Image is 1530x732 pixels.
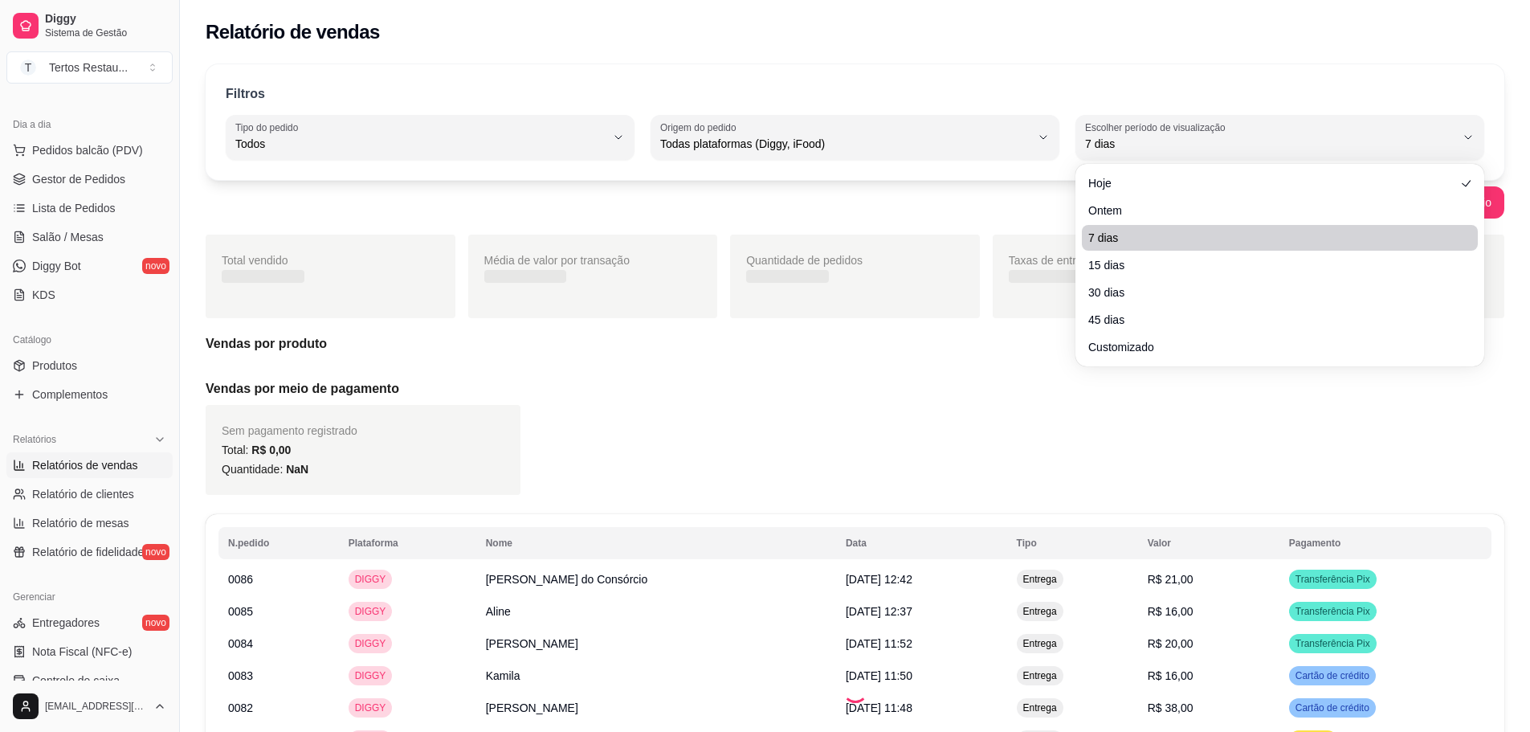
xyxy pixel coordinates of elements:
[235,136,606,152] span: Todos
[45,700,147,713] span: [EMAIL_ADDRESS][DOMAIN_NAME]
[6,584,173,610] div: Gerenciar
[6,112,173,137] div: Dia a dia
[226,84,265,104] p: Filtros
[6,51,173,84] button: Select a team
[32,644,132,660] span: Nota Fiscal (NFC-e)
[6,327,173,353] div: Catálogo
[32,287,55,303] span: KDS
[660,136,1030,152] span: Todas plataformas (Diggy, iFood)
[222,444,291,456] span: Total:
[32,142,143,158] span: Pedidos balcão (PDV)
[206,379,1504,399] h5: Vendas por meio de pagamento
[1088,175,1455,191] span: Hoje
[660,121,741,134] label: Origem do pedido
[20,59,36,76] span: T
[32,457,138,473] span: Relatórios de vendas
[1088,257,1455,273] span: 15 dias
[32,486,134,502] span: Relatório de clientes
[32,673,120,689] span: Controle de caixa
[1009,254,1095,267] span: Taxas de entrega
[206,19,380,45] h2: Relatório de vendas
[1088,339,1455,355] span: Customizado
[45,27,166,39] span: Sistema de Gestão
[222,254,288,267] span: Total vendido
[32,515,129,531] span: Relatório de mesas
[746,254,863,267] span: Quantidade de pedidos
[1088,312,1455,328] span: 45 dias
[32,229,104,245] span: Salão / Mesas
[32,386,108,403] span: Complementos
[1085,121,1230,134] label: Escolher período de visualização
[251,444,291,456] span: R$ 0,00
[222,463,308,476] span: Quantidade:
[32,258,81,274] span: Diggy Bot
[45,12,166,27] span: Diggy
[235,121,304,134] label: Tipo do pedido
[32,544,144,560] span: Relatório de fidelidade
[32,358,77,374] span: Produtos
[49,59,128,76] div: Tertos Restau ...
[32,615,100,631] span: Entregadores
[1088,202,1455,219] span: Ontem
[222,424,357,437] span: Sem pagamento registrado
[1085,136,1455,152] span: 7 dias
[843,677,868,703] div: Loading
[206,334,1504,354] h5: Vendas por produto
[1088,230,1455,246] span: 7 dias
[484,254,630,267] span: Média de valor por transação
[286,463,308,476] span: NaN
[32,200,116,216] span: Lista de Pedidos
[13,433,56,446] span: Relatórios
[32,171,125,187] span: Gestor de Pedidos
[1088,284,1455,301] span: 30 dias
